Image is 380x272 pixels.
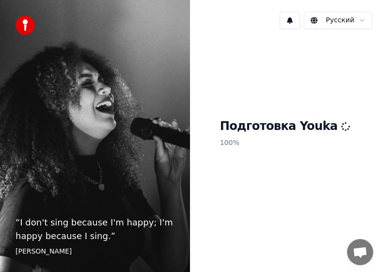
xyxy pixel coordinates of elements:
[16,16,35,35] img: youka
[16,247,174,256] footer: [PERSON_NAME]
[220,119,350,134] h1: Подготовка Youka
[220,134,350,152] p: 100 %
[347,239,373,265] div: Открытый чат
[16,216,174,243] p: “ I don't sing because I'm happy; I'm happy because I sing. ”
